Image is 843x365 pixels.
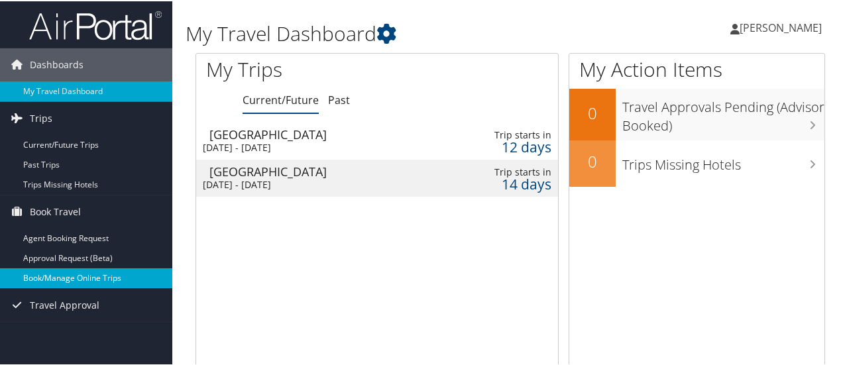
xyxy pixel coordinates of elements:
a: 0Trips Missing Hotels [569,139,824,185]
span: Trips [30,101,52,134]
div: 12 days [475,140,551,152]
span: [PERSON_NAME] [740,19,822,34]
div: Trip starts in [475,165,551,177]
h1: My Action Items [569,54,824,82]
div: [GEOGRAPHIC_DATA] [209,127,434,139]
a: [PERSON_NAME] [730,7,835,46]
h1: My Travel Dashboard [186,19,618,46]
h3: Trips Missing Hotels [622,148,824,173]
div: [DATE] - [DATE] [203,178,427,189]
a: Past [328,91,350,106]
div: Trip starts in [475,128,551,140]
a: Current/Future [243,91,319,106]
span: Dashboards [30,47,84,80]
div: 14 days [475,177,551,189]
img: airportal-logo.png [29,9,162,40]
h3: Travel Approvals Pending (Advisor Booked) [622,90,824,134]
div: [DATE] - [DATE] [203,140,427,152]
h1: My Trips [206,54,397,82]
span: Travel Approval [30,287,99,321]
a: 0Travel Approvals Pending (Advisor Booked) [569,87,824,138]
span: Book Travel [30,194,81,227]
div: [GEOGRAPHIC_DATA] [209,164,434,176]
h2: 0 [569,149,616,172]
h2: 0 [569,101,616,123]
